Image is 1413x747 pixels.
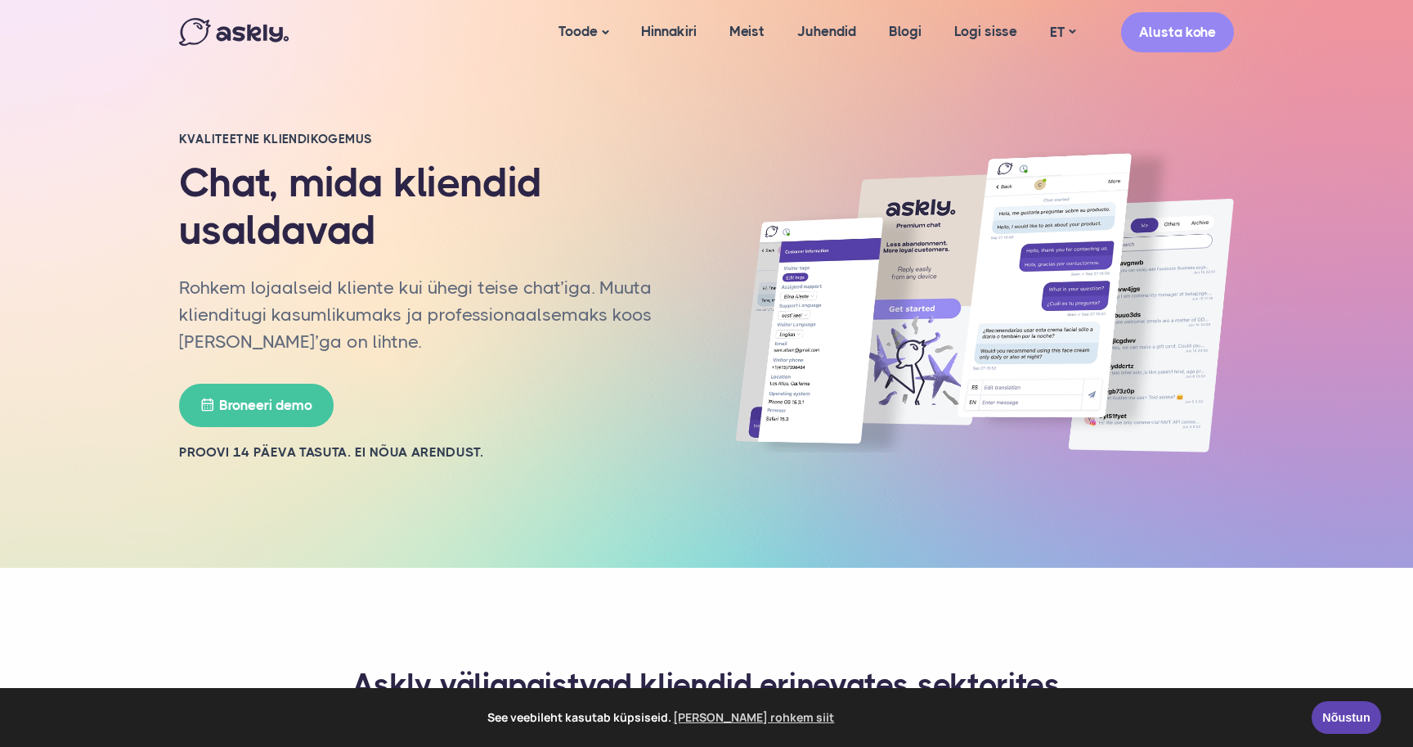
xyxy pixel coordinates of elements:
[179,131,678,147] h2: Kvaliteetne kliendikogemus
[179,160,678,254] h1: Chat, mida kliendid usaldavad
[671,705,837,730] a: learn more about cookies
[179,384,334,427] a: Broneeri demo
[735,147,1234,452] img: Askly vestlusaken
[1121,12,1234,52] a: Alusta kohe
[179,18,289,46] img: Askly
[24,705,1300,730] span: See veebileht kasutab küpsiseid.
[1034,20,1092,44] a: ET
[179,443,678,461] h2: Proovi 14 päeva tasuta. Ei nõua arendust.
[179,274,678,355] p: Rohkem lojaalseid kliente kui ühegi teise chat’iga. Muuta klienditugi kasumlikumaks ja profession...
[1312,701,1381,734] a: Nõustun
[200,666,1213,705] h3: Askly väljapaistvad kliendid erinevates sektorites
